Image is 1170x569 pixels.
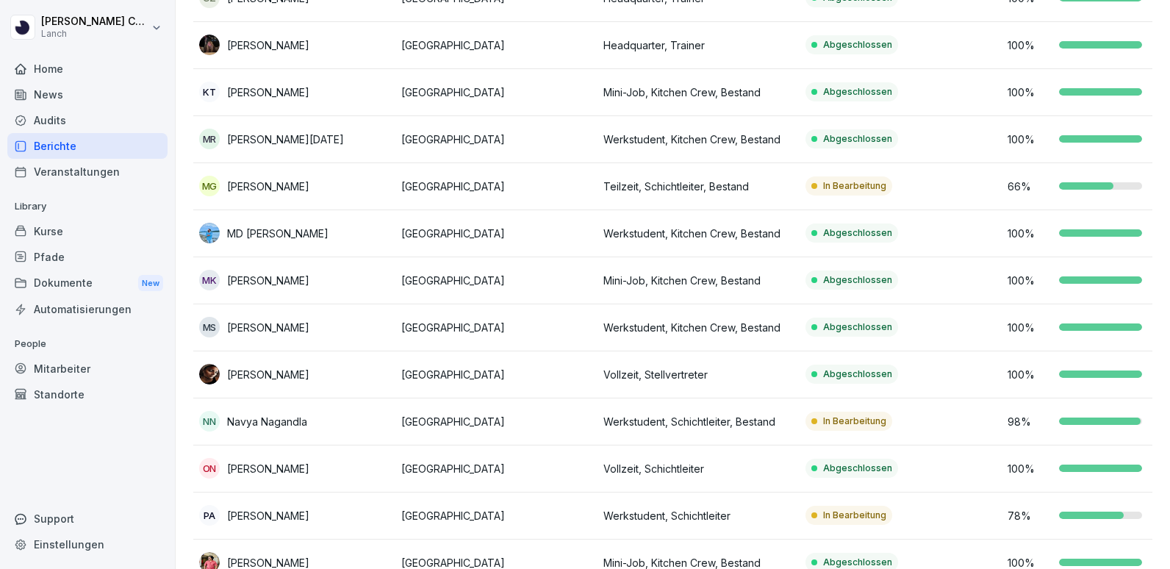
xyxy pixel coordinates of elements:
[227,461,309,476] p: [PERSON_NAME]
[603,508,794,523] p: Werkstudent, Schichtleiter
[823,509,886,522] p: In Bearbeitung
[603,85,794,100] p: Mini-Job, Kitchen Crew, Bestand
[41,29,148,39] p: Lanch
[7,506,168,532] div: Support
[603,273,794,288] p: Mini-Job, Kitchen Crew, Bestand
[401,273,592,288] p: [GEOGRAPHIC_DATA]
[823,321,892,334] p: Abgeschlossen
[603,132,794,147] p: Werkstudent, Kitchen Crew, Bestand
[823,368,892,381] p: Abgeschlossen
[199,317,220,337] div: MS
[823,556,892,569] p: Abgeschlossen
[227,320,309,335] p: [PERSON_NAME]
[603,179,794,194] p: Teilzeit, Schichtleiter, Bestand
[401,414,592,429] p: [GEOGRAPHIC_DATA]
[823,273,892,287] p: Abgeschlossen
[1008,273,1052,288] p: 100 %
[823,415,886,428] p: In Bearbeitung
[7,195,168,218] p: Library
[7,159,168,185] a: Veranstaltungen
[401,37,592,53] p: [GEOGRAPHIC_DATA]
[199,223,220,243] img: hnbnaht54236zk1fbglqwc4f.png
[7,82,168,107] a: News
[7,356,168,382] a: Mitarbeiter
[41,15,148,28] p: [PERSON_NAME] Cancillieri
[823,462,892,475] p: Abgeschlossen
[1008,320,1052,335] p: 100 %
[401,85,592,100] p: [GEOGRAPHIC_DATA]
[401,179,592,194] p: [GEOGRAPHIC_DATA]
[7,382,168,407] a: Standorte
[199,270,220,290] div: MK
[199,35,220,55] img: gq6jiwkat9wmwctfmwqffveh.png
[7,532,168,557] a: Einstellungen
[401,508,592,523] p: [GEOGRAPHIC_DATA]
[603,414,794,429] p: Werkstudent, Schichtleiter, Bestand
[1008,461,1052,476] p: 100 %
[7,107,168,133] a: Audits
[227,132,344,147] p: [PERSON_NAME][DATE]
[603,226,794,241] p: Werkstudent, Kitchen Crew, Bestand
[199,458,220,479] div: ON
[823,226,892,240] p: Abgeschlossen
[199,411,220,432] div: NN
[199,82,220,102] div: KT
[199,129,220,149] div: MR
[7,133,168,159] a: Berichte
[227,85,309,100] p: [PERSON_NAME]
[138,275,163,292] div: New
[401,367,592,382] p: [GEOGRAPHIC_DATA]
[603,367,794,382] p: Vollzeit, Stellvertreter
[1008,226,1052,241] p: 100 %
[7,244,168,270] a: Pfade
[7,296,168,322] a: Automatisierungen
[401,461,592,476] p: [GEOGRAPHIC_DATA]
[7,270,168,297] a: DokumenteNew
[1008,132,1052,147] p: 100 %
[1008,414,1052,429] p: 98 %
[199,505,220,526] div: PA
[199,176,220,196] div: MG
[7,270,168,297] div: Dokumente
[227,367,309,382] p: [PERSON_NAME]
[603,461,794,476] p: Vollzeit, Schichtleiter
[7,56,168,82] a: Home
[823,85,892,99] p: Abgeschlossen
[1008,508,1052,523] p: 78 %
[823,179,886,193] p: In Bearbeitung
[823,38,892,51] p: Abgeschlossen
[401,320,592,335] p: [GEOGRAPHIC_DATA]
[227,273,309,288] p: [PERSON_NAME]
[7,218,168,244] a: Kurse
[199,364,220,384] img: lbqg5rbd359cn7pzouma6c8b.png
[401,132,592,147] p: [GEOGRAPHIC_DATA]
[603,320,794,335] p: Werkstudent, Kitchen Crew, Bestand
[227,179,309,194] p: [PERSON_NAME]
[401,226,592,241] p: [GEOGRAPHIC_DATA]
[1008,367,1052,382] p: 100 %
[1008,179,1052,194] p: 66 %
[1008,85,1052,100] p: 100 %
[7,332,168,356] p: People
[227,226,329,241] p: MD [PERSON_NAME]
[227,37,309,53] p: [PERSON_NAME]
[227,508,309,523] p: [PERSON_NAME]
[227,414,307,429] p: Navya Nagandla
[823,132,892,146] p: Abgeschlossen
[1008,37,1052,53] p: 100 %
[603,37,794,53] p: Headquarter, Trainer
